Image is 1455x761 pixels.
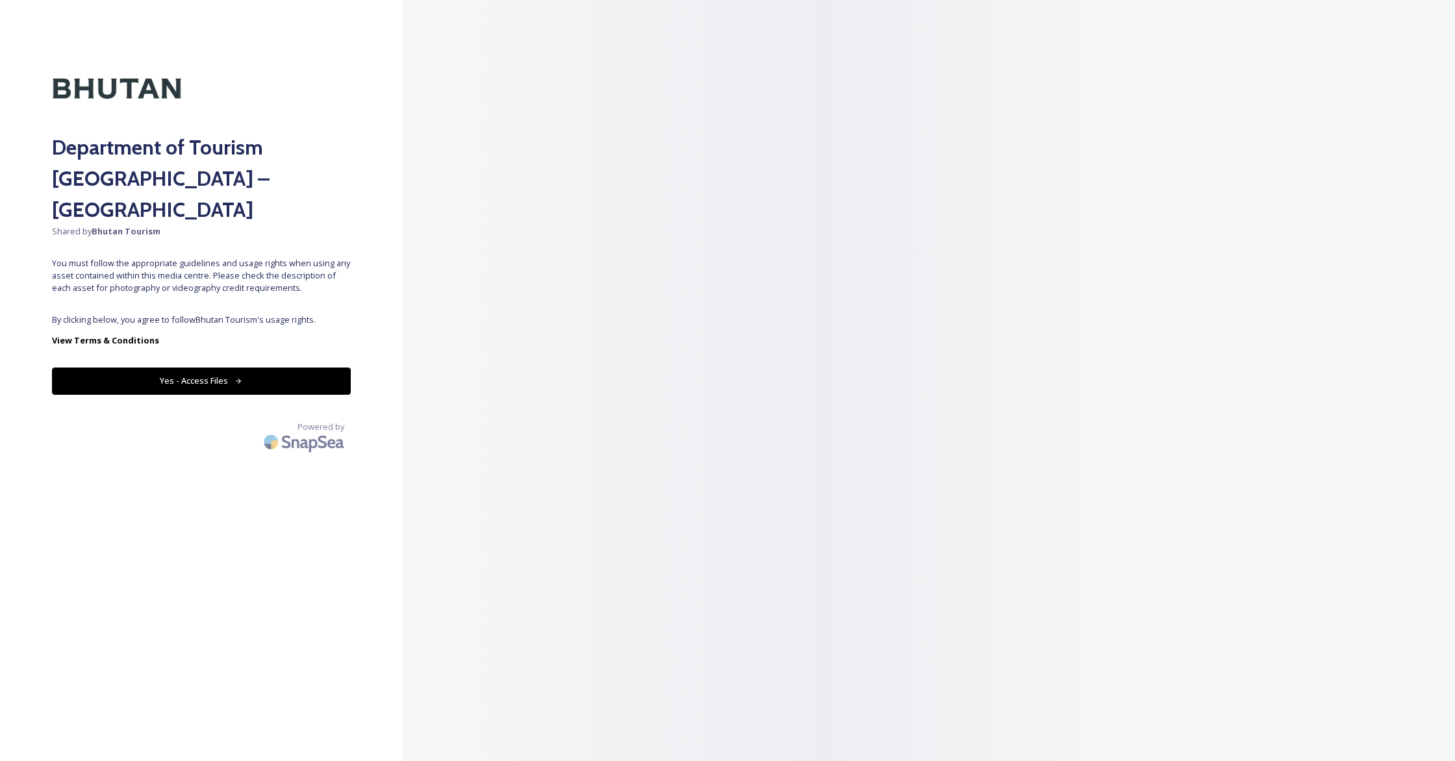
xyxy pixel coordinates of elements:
a: View Terms & Conditions [52,332,351,348]
strong: Bhutan Tourism [92,225,160,237]
h2: Department of Tourism [GEOGRAPHIC_DATA] – [GEOGRAPHIC_DATA] [52,132,351,225]
span: You must follow the appropriate guidelines and usage rights when using any asset contained within... [52,257,351,295]
button: Yes - Access Files [52,368,351,394]
img: Kingdom-of-Bhutan-Logo.png [52,52,182,125]
strong: View Terms & Conditions [52,334,159,346]
img: SnapSea Logo [260,427,351,457]
span: Shared by [52,225,351,238]
span: By clicking below, you agree to follow Bhutan Tourism 's usage rights. [52,314,351,326]
span: Powered by [297,421,344,433]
